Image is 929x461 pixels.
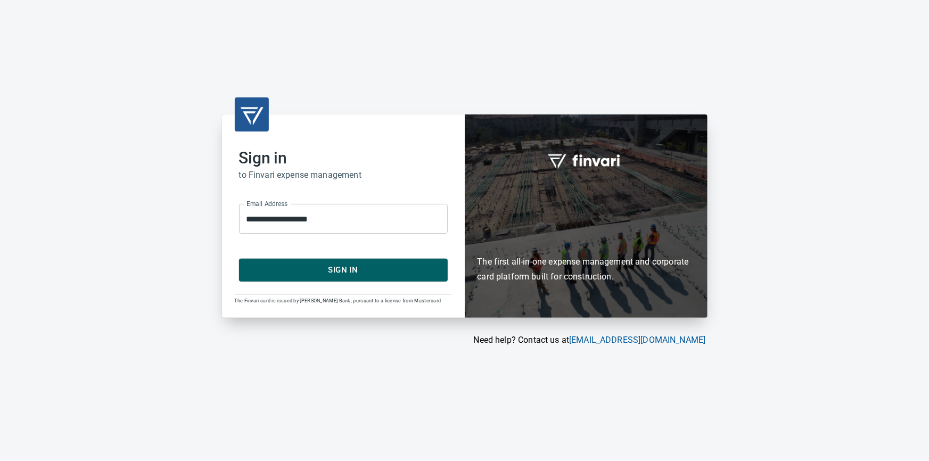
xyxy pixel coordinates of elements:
[478,193,695,284] h6: The first all-in-one expense management and corporate card platform built for construction.
[239,259,448,281] button: Sign In
[235,298,441,303] span: The Finvari card is issued by [PERSON_NAME] Bank, pursuant to a license from Mastercard
[239,149,448,168] h2: Sign in
[465,114,708,317] div: Finvari
[239,168,448,183] h6: to Finvari expense management
[239,102,265,127] img: transparent_logo.png
[546,148,626,172] img: fullword_logo_white.png
[251,263,436,277] span: Sign In
[222,334,706,347] p: Need help? Contact us at
[569,335,705,345] a: [EMAIL_ADDRESS][DOMAIN_NAME]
